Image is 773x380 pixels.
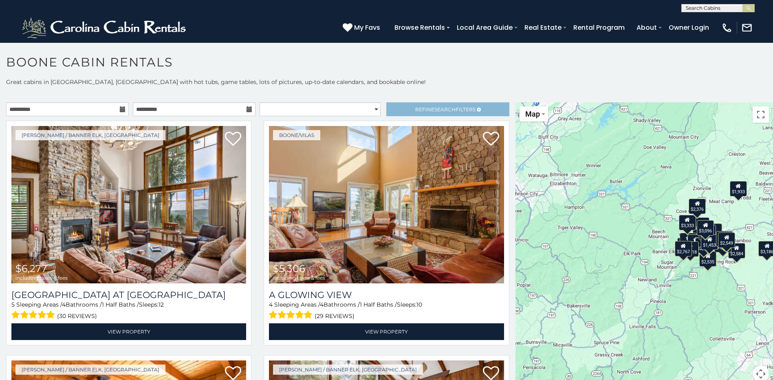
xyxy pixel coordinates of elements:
img: phone-regular-white.png [721,22,733,33]
div: $2,549 [718,232,735,248]
a: [PERSON_NAME] / Banner Elk, [GEOGRAPHIC_DATA] [15,130,165,140]
div: $2,535 [699,251,716,267]
a: My Favs [343,22,382,33]
img: mail-regular-white.png [741,22,753,33]
span: (30 reviews) [57,311,97,321]
img: A Glowing View [269,126,504,283]
span: including taxes & fees [15,275,68,281]
span: My Favs [354,22,380,33]
a: A Glowing View $5,306 including taxes & fees [269,126,504,283]
span: Refine Filters [415,106,476,113]
a: Real Estate [520,20,566,35]
img: White-1-2.png [20,15,189,40]
a: View Property [269,323,504,340]
a: About [632,20,661,35]
h3: Ridge Haven Lodge at Echota [11,289,246,300]
div: $2,456 [716,231,733,247]
div: $3,333 [679,215,696,230]
button: Toggle fullscreen view [753,106,769,123]
div: $2,718 [681,241,698,257]
a: Browse Rentals [390,20,449,35]
a: Add to favorites [225,131,241,148]
div: $1,453 [701,234,718,250]
span: 4 [269,301,273,308]
a: A Glowing View [269,289,504,300]
a: Boone/Vilas [273,130,320,140]
img: Ridge Haven Lodge at Echota [11,126,246,283]
span: Map [525,110,540,118]
a: [PERSON_NAME] / Banner Elk, [GEOGRAPHIC_DATA] [273,365,423,375]
div: $2,584 [728,243,745,258]
div: $3,096 [697,220,714,236]
div: $3,556 [700,251,717,267]
a: Owner Login [665,20,713,35]
div: $2,767 [675,241,692,256]
a: View Property [11,323,246,340]
div: $1,837 [687,234,704,250]
a: [GEOGRAPHIC_DATA] at [GEOGRAPHIC_DATA] [11,289,246,300]
a: Rental Program [569,20,629,35]
div: $2,376 [689,199,706,214]
span: 4 [320,301,324,308]
a: [PERSON_NAME] / Banner Elk, [GEOGRAPHIC_DATA] [15,365,165,375]
span: $6,277 [15,263,47,274]
div: Sleeping Areas / Bathrooms / Sleeps: [269,300,504,321]
span: (29 reviews) [315,311,355,321]
span: 1 Half Baths / [360,301,397,308]
div: $1,933 [729,181,747,197]
div: $5,306 [692,217,709,233]
span: 4 [62,301,66,308]
div: Sleeping Areas / Bathrooms / Sleeps: [11,300,246,321]
div: $3,113 [680,233,697,248]
span: 10 [416,301,422,308]
span: 1 Half Baths / [102,301,139,308]
a: Local Area Guide [453,20,517,35]
span: 12 [159,301,164,308]
span: $5,306 [273,263,305,274]
button: Change map style [520,106,548,122]
span: Search [434,106,456,113]
span: including taxes & fees [273,275,325,281]
a: Ridge Haven Lodge at Echota $6,277 including taxes & fees [11,126,246,283]
span: 5 [11,301,15,308]
a: RefineSearchFilters [386,102,509,116]
a: Add to favorites [483,131,499,148]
